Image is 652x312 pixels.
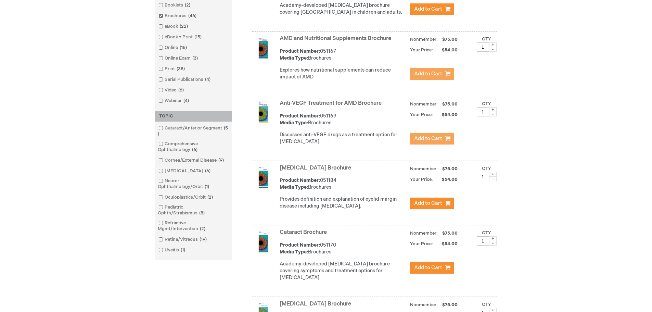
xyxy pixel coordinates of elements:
[477,107,489,116] input: Qty
[280,48,320,54] strong: Product Number:
[280,2,407,16] p: Academy-developed [MEDICAL_DATA] brochure covering [GEOGRAPHIC_DATA] in children and adults.
[441,101,459,107] span: $75.00
[410,47,433,53] strong: Your Price:
[441,302,459,308] span: $75.00
[280,196,407,210] div: Provides definition and explanation of eyelid margin disease including [MEDICAL_DATA].
[178,45,189,50] span: 15
[157,66,188,72] a: Print38
[410,241,433,247] strong: Your Price:
[177,87,186,93] span: 6
[477,236,489,246] input: Qty
[191,55,200,61] span: 3
[280,113,407,126] div: 051169 Brochures
[157,34,204,40] a: eBook + Print15
[280,132,407,145] div: Discusses anti-VEGF drugs as a treatment option for [MEDICAL_DATA].
[477,42,489,52] input: Qty
[280,242,407,255] div: 051170 Brochures
[441,230,459,236] span: $75.00
[157,236,209,243] a: Retina/Vitreous19
[482,166,491,171] label: Qty
[414,6,442,12] span: Add to Cart
[187,13,198,18] span: 46
[197,210,206,216] span: 3
[410,262,454,274] button: Add to Cart
[410,198,454,209] button: Add to Cart
[434,112,459,117] span: $54.00
[157,2,193,9] a: Booklets2
[441,37,459,42] span: $75.00
[410,68,454,80] button: Add to Cart
[179,247,187,253] span: 1
[157,204,230,216] a: Pediatric Ophth/Strabismus3
[280,229,327,236] a: Cataract Brochure
[280,177,320,183] strong: Product Number:
[157,13,199,19] a: Brochures46
[477,172,489,181] input: Qty
[190,147,199,152] span: 6
[203,77,212,82] span: 4
[434,241,459,247] span: $54.00
[175,66,187,72] span: 38
[280,177,407,191] div: 051184 Brochures
[252,37,274,59] img: AMD and Nutritional Supplements Brochure
[183,2,192,8] span: 2
[280,165,351,171] a: [MEDICAL_DATA] Brochure
[410,3,454,15] button: Add to Cart
[410,177,433,182] strong: Your Price:
[157,45,190,51] a: Online15
[410,112,433,117] strong: Your Price:
[178,24,190,29] span: 22
[280,55,308,61] strong: Media Type:
[157,87,187,93] a: Video6
[414,264,442,271] span: Add to Cart
[410,133,454,145] button: Add to Cart
[482,101,491,107] label: Qty
[157,157,227,164] a: Cornea/External Disease9
[434,177,459,182] span: $54.00
[157,98,192,104] a: Webinar4
[157,55,201,62] a: Online Exam3
[410,35,438,44] strong: Nonmember:
[414,200,442,207] span: Add to Cart
[252,166,274,188] img: Blepharitis Brochure
[280,35,391,42] a: AMD and Nutritional Supplements Brochure
[280,120,308,126] strong: Media Type:
[252,230,274,252] img: Cataract Brochure
[203,168,212,174] span: 6
[182,98,191,103] span: 4
[410,229,438,238] strong: Nonmember:
[482,230,491,236] label: Qty
[157,125,230,137] a: Cataract/Anterior Segment5
[206,195,215,200] span: 2
[157,23,191,30] a: eBook22
[158,125,228,137] span: 5
[280,67,407,80] p: Explores how nutritional supplements can reduce impact of AMD
[410,100,438,109] strong: Nonmember:
[482,302,491,307] label: Qty
[414,135,442,142] span: Add to Cart
[157,76,213,83] a: Serial Publications4
[157,168,213,174] a: [MEDICAL_DATA]6
[441,166,459,172] span: $75.00
[193,34,203,40] span: 15
[410,301,438,309] strong: Nonmember:
[203,184,211,189] span: 1
[414,71,442,77] span: Add to Cart
[280,301,351,307] a: [MEDICAL_DATA] Brochure
[434,47,459,53] span: $54.00
[157,220,230,232] a: Refractive Mgmt/Intervention2
[280,242,320,248] strong: Product Number:
[198,237,208,242] span: 19
[280,184,308,190] strong: Media Type:
[482,36,491,42] label: Qty
[280,113,320,119] strong: Product Number:
[157,178,230,190] a: Neuro-Ophthalmology/Orbit1
[198,226,207,232] span: 2
[252,101,274,123] img: Anti-VEGF Treatment for AMD Brochure
[157,247,188,253] a: Uveitis1
[280,249,308,255] strong: Media Type:
[280,100,382,107] a: Anti-VEGF Treatment for AMD Brochure
[217,158,226,163] span: 9
[157,141,230,153] a: Comprehensive Ophthalmology6
[157,194,216,201] a: Oculoplastics/Orbit2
